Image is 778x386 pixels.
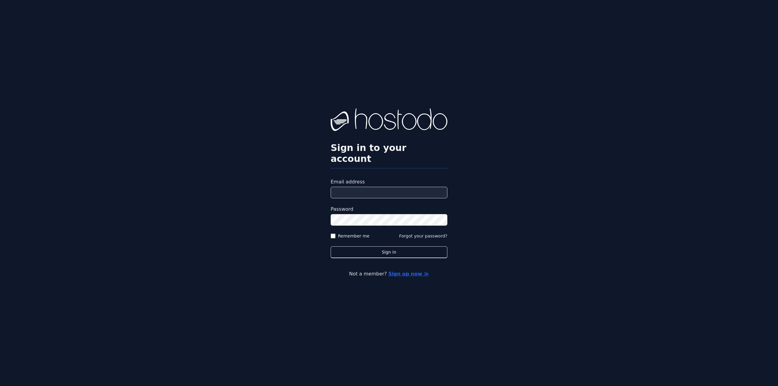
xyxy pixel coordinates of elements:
[331,178,447,186] label: Email address
[338,233,370,239] label: Remember me
[388,271,429,277] a: Sign up now ≫
[399,233,447,239] button: Forgot your password?
[331,206,447,213] label: Password
[331,142,447,164] h2: Sign in to your account
[29,270,749,278] p: Not a member?
[331,246,447,258] button: Sign in
[331,108,447,133] img: Hostodo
